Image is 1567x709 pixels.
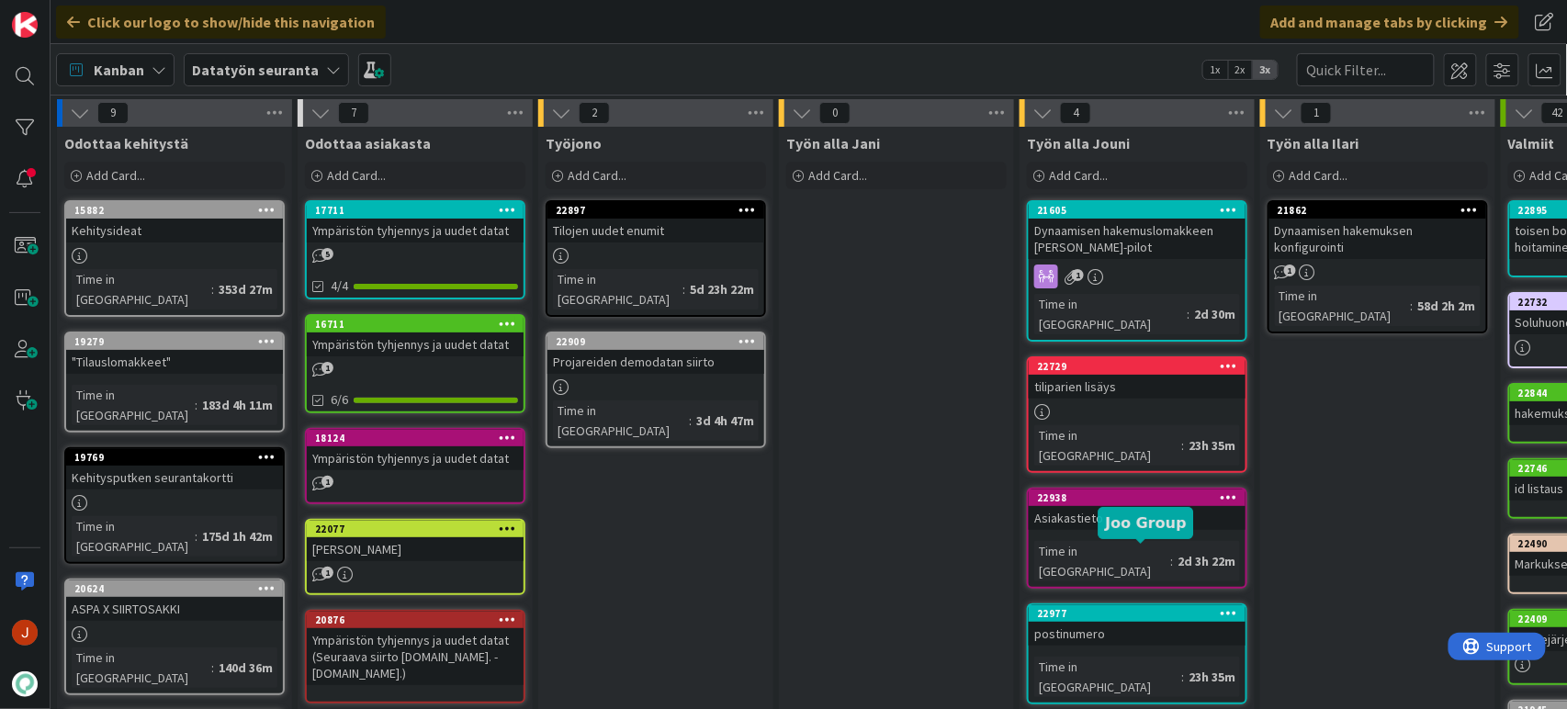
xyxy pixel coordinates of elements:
[321,362,333,374] span: 1
[307,202,524,242] div: 17711Ympäristön tyhjennys ja uudet datat
[64,134,188,152] span: Odottaa kehitystä
[192,61,319,79] b: Datatyön seuranta
[553,269,682,309] div: Time in [GEOGRAPHIC_DATA]
[1228,61,1253,79] span: 2x
[305,314,525,413] a: 16711Ympäristön tyhjennys ja uudet datat6/6
[1268,200,1488,333] a: 21862Dynaamisen hakemuksen konfigurointiTime in [GEOGRAPHIC_DATA]:58d 2h 2m
[315,613,524,626] div: 20876
[307,537,524,561] div: [PERSON_NAME]
[214,279,277,299] div: 353d 27m
[66,466,283,490] div: Kehitysputken seurantakortti
[197,395,277,415] div: 183d 4h 11m
[1181,667,1184,687] span: :
[1037,491,1246,504] div: 22938
[1027,488,1247,589] a: 22938AsiakastietoTime in [GEOGRAPHIC_DATA]:2d 3h 22m
[305,610,525,703] a: 20876Ympäristön tyhjennys ja uudet datat (Seuraava siirto [DOMAIN_NAME]. - [DOMAIN_NAME].)
[307,430,524,446] div: 18124
[1508,134,1555,152] span: Valmiit
[1278,204,1486,217] div: 21862
[786,134,880,152] span: Työn alla Jani
[1284,264,1296,276] span: 1
[307,446,524,470] div: Ympäristön tyhjennys ja uudet datat
[64,447,285,564] a: 19769Kehitysputken seurantakorttiTime in [GEOGRAPHIC_DATA]:175d 1h 42m
[1034,541,1170,581] div: Time in [GEOGRAPHIC_DATA]
[307,219,524,242] div: Ympäristön tyhjennys ja uudet datat
[546,134,602,152] span: Työjono
[321,248,333,260] span: 5
[56,6,386,39] div: Click our logo to show/hide this navigation
[1027,356,1247,473] a: 22729tiliparien lisäysTime in [GEOGRAPHIC_DATA]:23h 35m
[307,202,524,219] div: 17711
[1301,102,1332,124] span: 1
[66,449,283,466] div: 19769
[1037,360,1246,373] div: 22729
[546,332,766,448] a: 22909Projareiden demodatan siirtoTime in [GEOGRAPHIC_DATA]:3d 4h 47m
[307,316,524,332] div: 16711
[546,200,766,317] a: 22897Tilojen uudet enumitTime in [GEOGRAPHIC_DATA]:5d 23h 22m
[682,279,685,299] span: :
[1290,167,1348,184] span: Add Card...
[1060,102,1091,124] span: 4
[72,516,195,557] div: Time in [GEOGRAPHIC_DATA]
[305,428,525,504] a: 18124Ympäristön tyhjennys ja uudet datat
[66,597,283,621] div: ASPA X SIIRTOSAKKI
[1034,425,1181,466] div: Time in [GEOGRAPHIC_DATA]
[86,167,145,184] span: Add Card...
[66,580,283,621] div: 20624ASPA X SIIRTOSAKKI
[1029,358,1246,399] div: 22729tiliparien lisäys
[39,3,84,25] span: Support
[547,219,764,242] div: Tilojen uudet enumit
[1034,657,1181,697] div: Time in [GEOGRAPHIC_DATA]
[74,582,283,595] div: 20624
[307,316,524,356] div: 16711Ympäristön tyhjennys ja uudet datat
[64,200,285,317] a: 15882KehitysideatTime in [GEOGRAPHIC_DATA]:353d 27m
[1181,435,1184,456] span: :
[66,219,283,242] div: Kehitysideat
[1029,202,1246,259] div: 21605Dynaamisen hakemuslomakkeen [PERSON_NAME]-pilot
[689,411,692,431] span: :
[1253,61,1278,79] span: 3x
[1173,551,1240,571] div: 2d 3h 22m
[66,333,283,350] div: 19279
[12,671,38,697] img: avatar
[1414,296,1481,316] div: 58d 2h 2m
[547,350,764,374] div: Projareiden demodatan siirto
[195,526,197,546] span: :
[72,269,211,309] div: Time in [GEOGRAPHIC_DATA]
[66,202,283,242] div: 15882Kehitysideat
[66,333,283,374] div: 19279"Tilauslomakkeet"
[66,350,283,374] div: "Tilauslomakkeet"
[1269,202,1486,219] div: 21862
[692,411,759,431] div: 3d 4h 47m
[547,333,764,374] div: 22909Projareiden demodatan siirto
[1029,375,1246,399] div: tiliparien lisäys
[211,658,214,678] span: :
[556,335,764,348] div: 22909
[1187,304,1189,324] span: :
[547,333,764,350] div: 22909
[305,519,525,595] a: 22077[PERSON_NAME]
[1029,506,1246,530] div: Asiakastieto
[74,204,283,217] div: 15882
[1034,294,1187,334] div: Time in [GEOGRAPHIC_DATA]
[331,390,348,410] span: 6/6
[195,395,197,415] span: :
[315,523,524,535] div: 22077
[321,567,333,579] span: 1
[685,279,759,299] div: 5d 23h 22m
[1268,134,1359,152] span: Työn alla Ilari
[1029,490,1246,530] div: 22938Asiakastieto
[1027,134,1130,152] span: Työn alla Jouni
[1027,200,1247,342] a: 21605Dynaamisen hakemuslomakkeen [PERSON_NAME]-pilotTime in [GEOGRAPHIC_DATA]:2d 30m
[64,579,285,695] a: 20624ASPA X SIIRTOSAKKITime in [GEOGRAPHIC_DATA]:140d 36m
[1260,6,1519,39] div: Add and manage tabs by clicking
[307,612,524,685] div: 20876Ympäristön tyhjennys ja uudet datat (Seuraava siirto [DOMAIN_NAME]. - [DOMAIN_NAME].)
[553,400,689,441] div: Time in [GEOGRAPHIC_DATA]
[1029,358,1246,375] div: 22729
[307,332,524,356] div: Ympäristön tyhjennys ja uudet datat
[1037,204,1246,217] div: 21605
[327,167,386,184] span: Add Card...
[214,658,277,678] div: 140d 36m
[338,102,369,124] span: 7
[315,432,524,445] div: 18124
